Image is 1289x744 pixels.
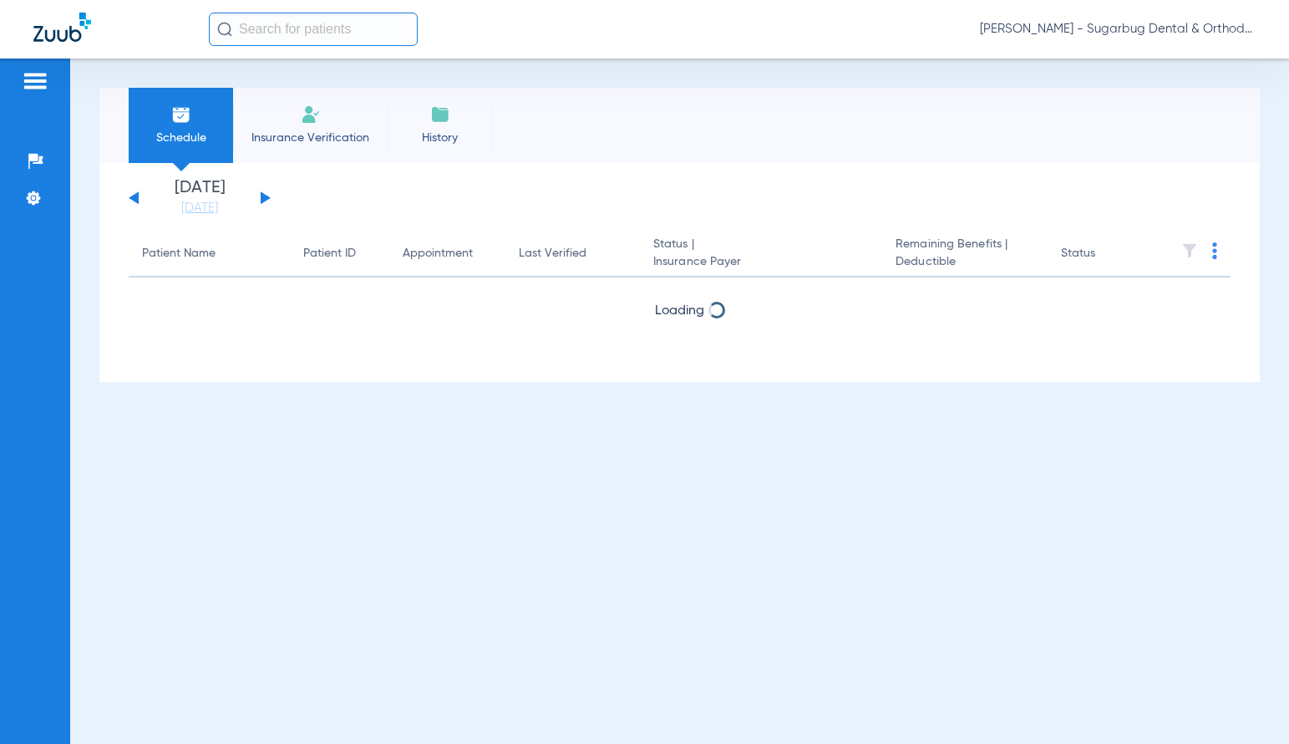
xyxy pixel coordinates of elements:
div: Appointment [403,245,473,262]
span: [PERSON_NAME] - Sugarbug Dental & Orthodontics [980,21,1256,38]
div: Appointment [403,245,493,262]
img: group-dot-blue.svg [1212,242,1217,259]
div: Patient Name [142,245,216,262]
span: Deductible [896,253,1034,271]
div: Patient ID [303,245,356,262]
div: Patient Name [142,245,277,262]
span: Schedule [141,130,221,146]
img: Zuub Logo [33,13,91,42]
div: Last Verified [519,245,627,262]
img: hamburger-icon [22,71,48,91]
img: History [430,104,450,125]
img: Search Icon [217,22,232,37]
a: [DATE] [150,200,250,217]
th: Status [1048,231,1160,278]
th: Status | [640,231,882,278]
span: Insurance Verification [246,130,375,146]
img: filter.svg [1181,242,1198,259]
th: Remaining Benefits | [882,231,1048,278]
input: Search for patients [209,13,418,46]
span: History [400,130,480,146]
span: Insurance Payer [653,253,869,271]
div: Patient ID [303,245,375,262]
img: Schedule [171,104,191,125]
div: Last Verified [519,245,586,262]
img: Manual Insurance Verification [301,104,321,125]
span: Loading [655,304,704,318]
li: [DATE] [150,180,250,217]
